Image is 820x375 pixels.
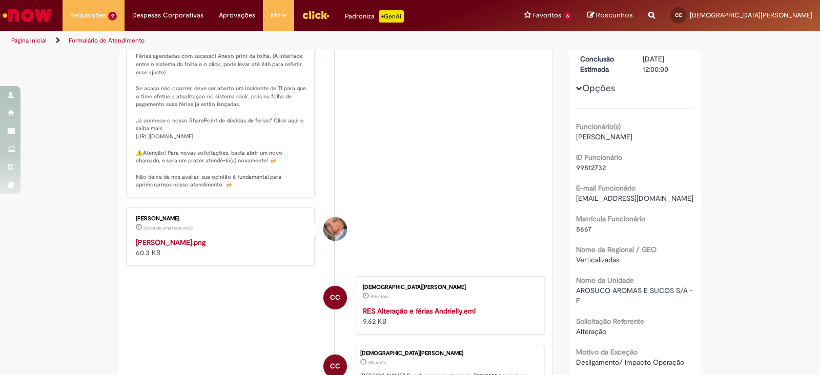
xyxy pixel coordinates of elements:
div: 60.3 KB [136,237,306,258]
div: [PERSON_NAME] [136,216,306,222]
b: Solicitação Referente [576,317,644,326]
span: Desligamento/ Impacto Operação [576,358,684,367]
span: 6 [563,12,572,20]
a: Página inicial [11,36,47,45]
time: 29/09/2025 17:30:01 [371,294,388,300]
span: More [271,10,286,20]
b: ID Funcionário [576,153,622,162]
span: Verticalizadas [576,255,619,264]
div: 9.62 KB [363,306,534,326]
span: [PERSON_NAME] [576,132,632,141]
b: Matrícula Funcionário [576,214,645,223]
span: [EMAIL_ADDRESS][DOMAIN_NAME] [576,194,693,203]
div: [DATE] 12:00:00 [643,54,690,74]
time: 30/09/2025 07:55:57 [143,225,193,231]
a: [PERSON_NAME].png [136,238,206,247]
span: CC [330,285,340,310]
span: 15h atrás [371,294,388,300]
span: Rascunhos [596,10,633,20]
div: [DEMOGRAPHIC_DATA][PERSON_NAME] [360,350,539,357]
div: [DEMOGRAPHIC_DATA][PERSON_NAME] [363,284,534,290]
span: Favoritos [533,10,561,20]
b: Funcionário(s) [576,122,621,131]
img: ServiceNow [1,5,54,26]
span: Aprovações [219,10,255,20]
b: Nome da Unidade [576,276,634,285]
span: AROSUCO AROMAS E SUCOS S/A - F [576,286,695,305]
span: Alteração [576,327,606,336]
span: cerca de uma hora atrás [143,225,193,231]
span: 9 [108,12,117,20]
div: Padroniza [345,10,404,23]
span: [DEMOGRAPHIC_DATA][PERSON_NAME] [690,11,812,19]
a: RES Alteração e férias Andrielly.eml [363,306,476,316]
span: 5667 [576,224,591,234]
p: +GenAi [379,10,404,23]
span: Requisições [70,10,106,20]
b: E-mail Funcionário [576,183,635,193]
a: Formulário de Atendimento [69,36,145,45]
span: Despesas Corporativas [132,10,203,20]
ul: Trilhas de página [8,31,539,50]
img: click_logo_yellow_360x200.png [302,7,330,23]
b: Motivo da Exceção [576,347,638,357]
b: Nome da Regional / GEO [576,245,657,254]
span: CC [675,12,682,18]
div: Jacqueline Andrade Galani [323,217,347,241]
time: 29/09/2025 17:30:05 [368,360,386,366]
span: 15h atrás [368,360,386,366]
div: Cristiane Medeiros Cascaes [323,286,347,309]
span: 99812732 [576,163,606,172]
dt: Conclusão Estimada [572,54,635,74]
a: Rascunhos [587,11,633,20]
